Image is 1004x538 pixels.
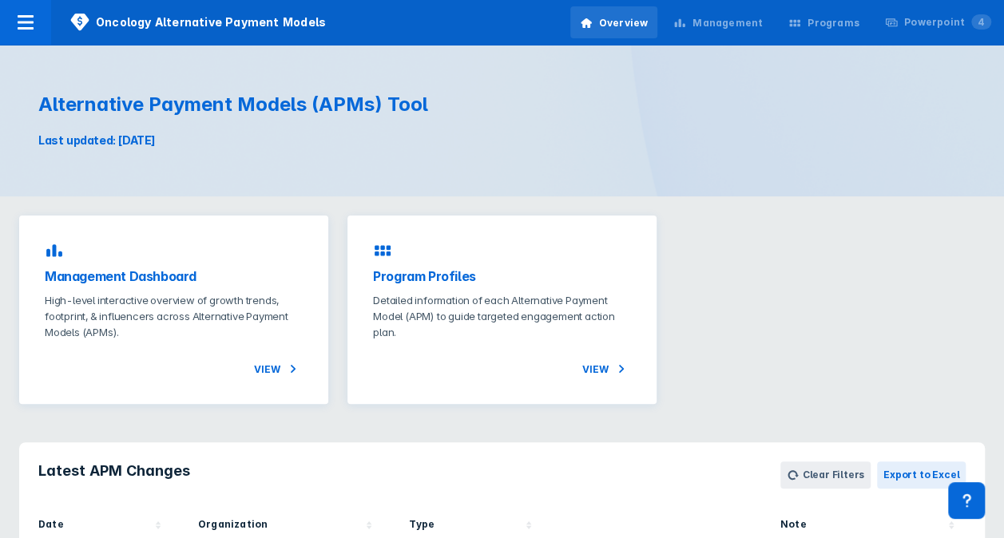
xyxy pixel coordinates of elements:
[904,15,991,30] div: Powerpoint
[409,517,435,535] div: Type
[780,517,807,535] div: Note
[19,216,328,404] a: Management DashboardHigh-level interactive overview of growth trends, footprint, & influencers ac...
[780,461,871,489] button: Clear Filters
[664,6,772,38] a: Management
[38,133,483,148] div: Last updated: [DATE]
[198,517,268,535] div: Organization
[877,461,966,489] button: Export to Excel
[948,482,985,519] div: Contact Support
[582,359,631,378] span: View
[599,16,649,30] div: Overview
[38,517,64,535] div: Date
[45,292,303,340] p: High-level interactive overview of growth trends, footprint, & influencers across Alternative Pay...
[570,6,658,38] a: Overview
[692,16,763,30] div: Management
[971,14,991,30] span: 4
[779,6,869,38] a: Programs
[254,359,303,378] span: View
[347,216,657,404] a: Program ProfilesDetailed information of each Alternative Payment Model (APM) to guide targeted en...
[38,93,483,117] h1: Alternative Payment Models (APMs) Tool
[373,267,631,286] h3: Program Profiles
[373,292,631,340] p: Detailed information of each Alternative Payment Model (APM) to guide targeted engagement action ...
[808,16,859,30] div: Programs
[38,461,190,481] h3: Latest APM Changes
[45,267,303,286] h3: Management Dashboard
